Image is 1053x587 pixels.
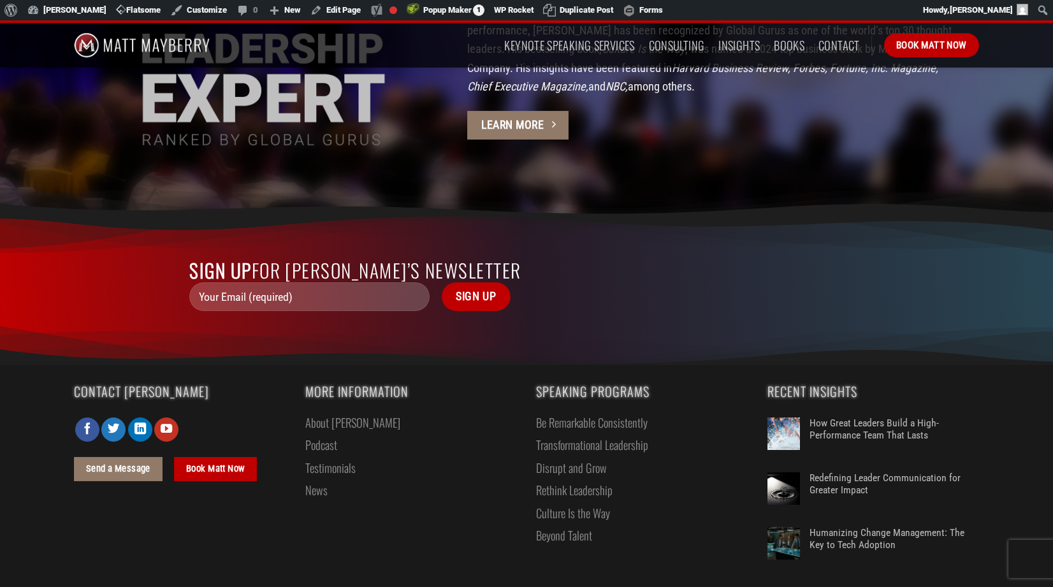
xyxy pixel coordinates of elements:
[186,461,245,477] span: Book Matt Now
[101,417,126,442] a: Follow on Twitter
[774,34,804,57] a: Books
[536,524,592,546] a: Beyond Talent
[606,80,628,93] em: NBC,
[818,34,860,57] a: Contact
[305,411,400,433] a: About [PERSON_NAME]
[305,456,356,479] a: Testimonials
[649,34,705,57] a: Consulting
[305,385,518,398] span: More Information
[536,502,610,524] a: Culture Is the Way
[504,34,634,57] a: Keynote Speaking Services
[154,417,178,442] a: Follow on YouTube
[174,457,257,481] a: Book Matt Now
[767,385,980,398] span: Recent Insights
[75,417,99,442] a: Follow on Facebook
[189,282,430,311] input: Your Email (required)
[74,385,286,398] span: Contact [PERSON_NAME]
[536,411,648,433] a: Be Remarkable Consistently
[467,111,569,140] a: Learn More
[74,457,163,481] a: Send a Message
[305,479,328,501] a: News
[305,433,337,456] a: Podcast
[810,472,979,511] a: Redefining Leader Communication for Greater Impact
[536,456,607,479] a: Disrupt and Grow
[481,116,544,134] span: Learn More
[884,33,979,57] a: Book Matt Now
[896,38,967,53] span: Book Matt Now
[442,282,511,311] input: Sign Up
[473,4,484,16] span: 1
[810,417,979,456] a: How Great Leaders Build a High-Performance Team That Lasts
[810,527,979,565] a: Humanizing Change Management: The Key to Tech Adoption
[950,5,1013,15] span: [PERSON_NAME]
[86,461,150,477] span: Send a Message
[536,385,748,398] span: Speaking Programs
[128,417,152,442] a: Follow on LinkedIn
[389,6,397,14] div: Focus keyphrase not set
[74,23,210,68] img: Matt Mayberry
[189,282,570,311] form: Contact form
[718,34,760,57] a: Insights
[536,479,613,501] a: Rethink Leadership
[536,433,648,456] a: Transformational Leadership
[189,256,251,284] span: Sign up
[189,259,540,282] h2: for [PERSON_NAME]’s Newsletter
